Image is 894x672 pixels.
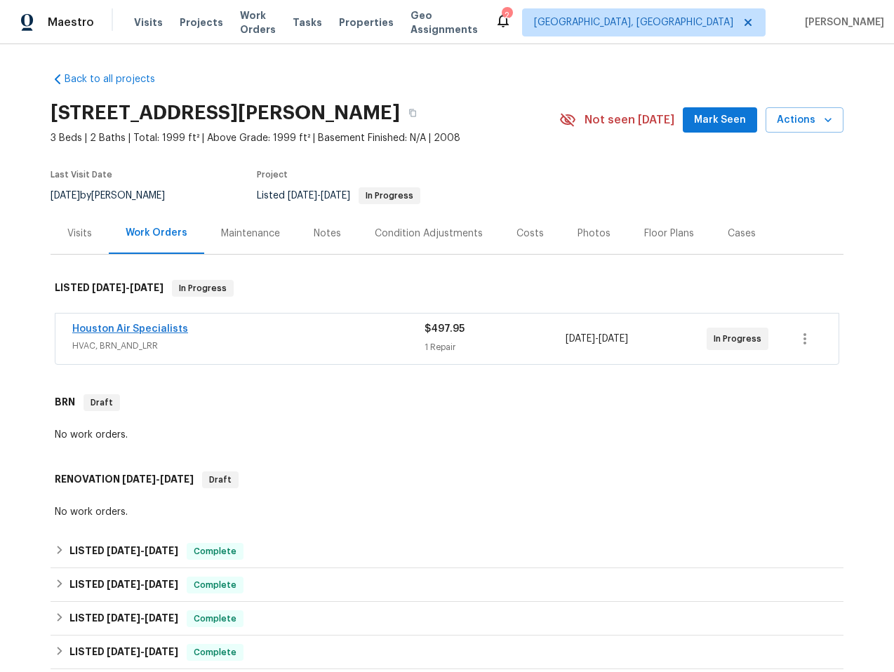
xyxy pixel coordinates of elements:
span: - [107,647,178,657]
div: 1 Repair [425,340,566,354]
span: In Progress [714,332,767,346]
div: Work Orders [126,226,187,240]
span: Projects [180,15,223,29]
span: - [92,283,164,293]
div: Photos [578,227,611,241]
span: HVAC, BRN_AND_LRR [72,339,425,353]
span: Visits [134,15,163,29]
div: RENOVATION [DATE]-[DATE]Draft [51,457,843,502]
span: [DATE] [145,546,178,556]
div: Cases [728,227,756,241]
span: - [288,191,350,201]
span: [DATE] [288,191,317,201]
div: Costs [516,227,544,241]
span: $497.95 [425,324,465,334]
div: 2 [502,8,512,22]
span: Project [257,170,288,179]
span: [PERSON_NAME] [799,15,884,29]
div: Floor Plans [644,227,694,241]
span: Complete [188,612,242,626]
span: [GEOGRAPHIC_DATA], [GEOGRAPHIC_DATA] [534,15,733,29]
span: 3 Beds | 2 Baths | Total: 1999 ft² | Above Grade: 1999 ft² | Basement Finished: N/A | 2008 [51,131,559,145]
span: Not seen [DATE] [585,113,674,127]
h6: LISTED [69,610,178,627]
button: Mark Seen [683,107,757,133]
button: Actions [766,107,843,133]
span: [DATE] [107,647,140,657]
span: Listed [257,191,420,201]
button: Copy Address [400,100,425,126]
div: by [PERSON_NAME] [51,187,182,204]
div: Notes [314,227,341,241]
span: Draft [204,473,237,487]
h6: LISTED [69,543,178,560]
span: [DATE] [51,191,80,201]
div: LISTED [DATE]-[DATE]In Progress [51,266,843,311]
h6: RENOVATION [55,471,194,488]
div: No work orders. [55,505,839,519]
span: - [566,332,628,346]
span: Mark Seen [694,112,746,129]
div: Condition Adjustments [375,227,483,241]
div: LISTED [DATE]-[DATE]Complete [51,535,843,568]
h6: BRN [55,394,75,411]
span: [DATE] [566,334,595,344]
span: Geo Assignments [411,8,478,36]
span: [DATE] [145,647,178,657]
span: Maestro [48,15,94,29]
span: Draft [85,396,119,410]
span: Last Visit Date [51,170,112,179]
span: [DATE] [321,191,350,201]
span: [DATE] [107,579,140,589]
span: [DATE] [145,613,178,623]
a: Houston Air Specialists [72,324,188,334]
div: LISTED [DATE]-[DATE]Complete [51,568,843,602]
span: Properties [339,15,394,29]
span: [DATE] [145,579,178,589]
span: [DATE] [107,546,140,556]
h6: LISTED [55,280,164,297]
div: LISTED [DATE]-[DATE]Complete [51,636,843,669]
span: - [107,579,178,589]
div: No work orders. [55,428,839,442]
span: [DATE] [122,474,156,484]
span: Tasks [293,18,322,27]
span: Complete [188,578,242,592]
span: In Progress [360,191,419,200]
span: - [122,474,194,484]
span: [DATE] [107,613,140,623]
span: - [107,613,178,623]
span: Complete [188,544,242,558]
span: In Progress [173,281,232,295]
div: Visits [67,227,92,241]
div: LISTED [DATE]-[DATE]Complete [51,602,843,636]
div: BRN Draft [51,380,843,425]
span: [DATE] [599,334,628,344]
span: [DATE] [92,283,126,293]
span: Actions [777,112,832,129]
span: Work Orders [240,8,276,36]
span: Complete [188,645,242,659]
span: - [107,546,178,556]
span: [DATE] [130,283,164,293]
a: Back to all projects [51,72,185,86]
h2: [STREET_ADDRESS][PERSON_NAME] [51,106,400,120]
span: [DATE] [160,474,194,484]
h6: LISTED [69,577,178,593]
h6: LISTED [69,644,178,661]
div: Maintenance [221,227,280,241]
